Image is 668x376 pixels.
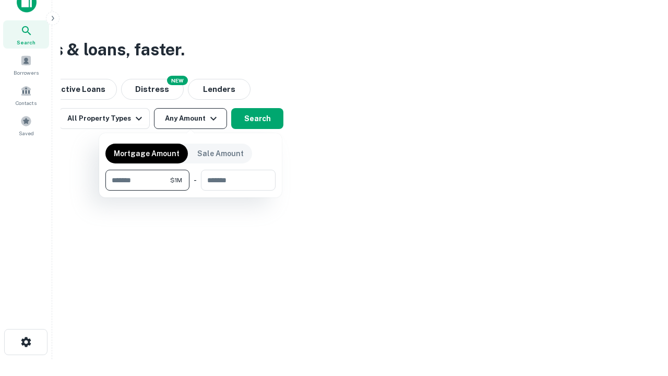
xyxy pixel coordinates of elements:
div: - [194,170,197,191]
p: Sale Amount [197,148,244,159]
iframe: Chat Widget [616,292,668,343]
span: $1M [170,175,182,185]
p: Mortgage Amount [114,148,180,159]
